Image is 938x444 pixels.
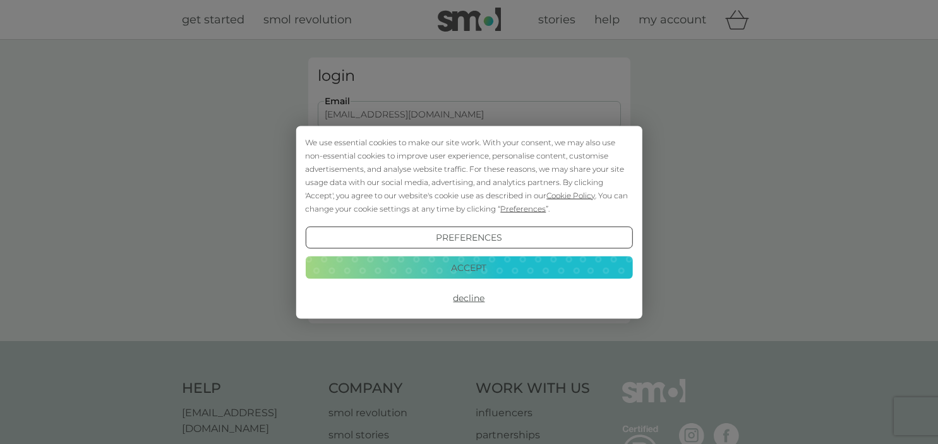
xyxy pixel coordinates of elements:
button: Accept [305,256,632,279]
button: Preferences [305,226,632,249]
div: Cookie Consent Prompt [296,126,642,318]
span: Preferences [500,203,546,213]
div: We use essential cookies to make our site work. With your consent, we may also use non-essential ... [305,135,632,215]
span: Cookie Policy [546,190,595,200]
button: Decline [305,287,632,309]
